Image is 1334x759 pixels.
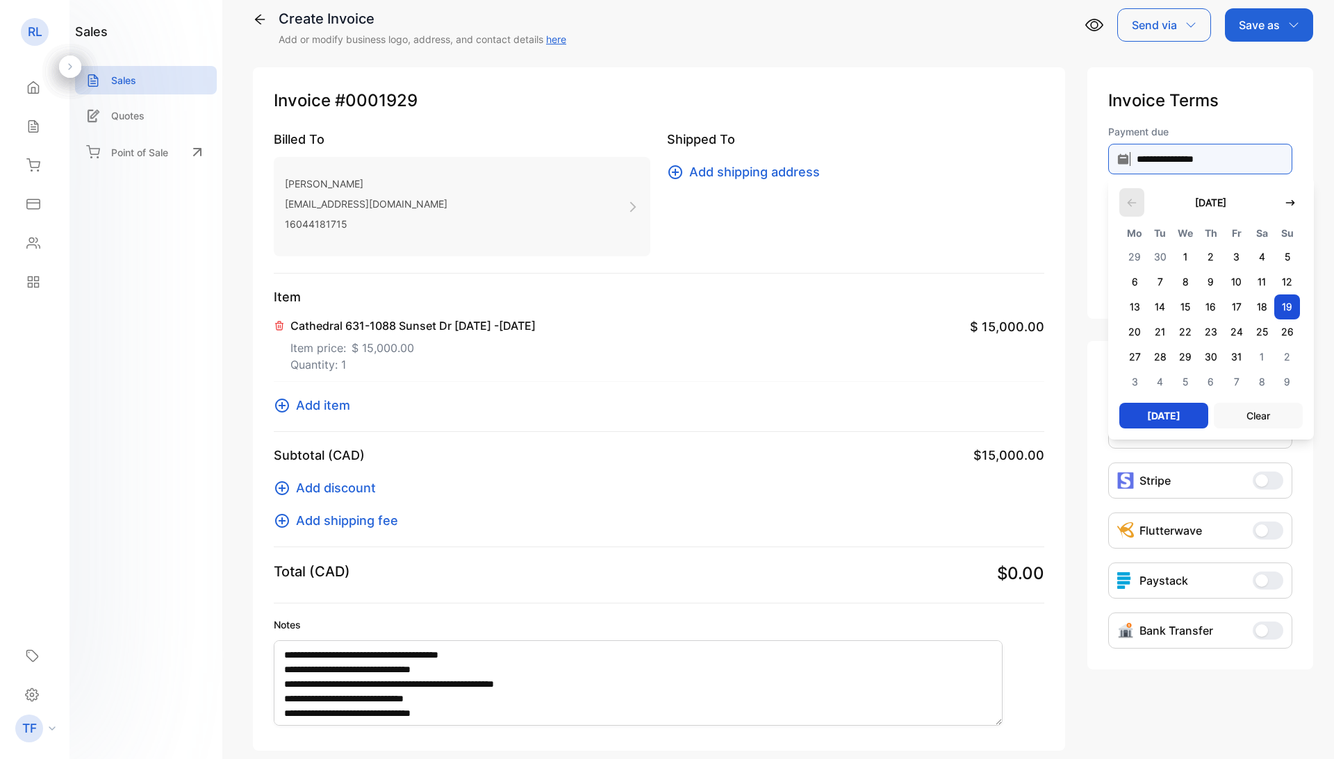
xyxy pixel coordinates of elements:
[1224,244,1249,269] span: 3
[1224,344,1249,369] span: 31
[1173,225,1199,242] span: We
[1249,294,1275,319] span: 18
[1108,124,1292,139] label: Payment due
[75,137,217,167] a: Point of Sale
[1122,369,1148,394] span: 3
[1139,472,1171,489] p: Stripe
[274,446,365,465] p: Subtotal (CAD)
[973,446,1044,465] span: $15,000.00
[1274,319,1300,344] span: 26
[1119,403,1208,428] button: [DATE]
[1132,17,1177,33] p: Send via
[1122,344,1148,369] span: 27
[111,145,168,160] p: Point of Sale
[1148,269,1174,294] span: 7
[274,478,384,497] button: Add discount
[1249,369,1275,394] span: 8
[1173,319,1199,344] span: 22
[1274,225,1300,242] span: Su
[1173,244,1199,269] span: 1
[75,101,217,130] a: Quotes
[1199,244,1224,269] span: 2
[1199,319,1224,344] span: 23
[1122,294,1148,319] span: 13
[296,396,350,415] span: Add item
[1274,369,1300,394] span: 9
[1122,269,1148,294] span: 6
[111,73,136,87] p: Sales
[1199,269,1224,294] span: 9
[1173,269,1199,294] span: 8
[274,287,1044,306] p: Item
[335,88,418,113] span: #0001929
[1224,369,1249,394] span: 7
[1173,369,1199,394] span: 5
[1199,344,1224,369] span: 30
[274,511,406,530] button: Add shipping fee
[1224,269,1249,294] span: 10
[279,32,566,47] p: Add or modify business logo, address, and contact details
[970,317,1044,336] span: $ 15,000.00
[1224,319,1249,344] span: 24
[1148,294,1174,319] span: 14
[1274,244,1300,269] span: 5
[1249,225,1275,242] span: Sa
[285,214,447,234] p: 16044181715
[1274,344,1300,369] span: 2
[1199,225,1224,242] span: Th
[1199,294,1224,319] span: 16
[285,174,447,194] p: [PERSON_NAME]
[1148,319,1174,344] span: 21
[1249,319,1275,344] span: 25
[28,23,42,41] p: RL
[1117,8,1211,42] button: Send via
[274,88,1044,113] p: Invoice
[1274,269,1300,294] span: 12
[997,561,1044,586] span: $0.00
[1117,472,1134,489] img: icon
[290,317,536,334] p: Cathedral 631-1088 Sunset Dr [DATE] -[DATE]
[1139,622,1213,639] p: Bank Transfer
[1108,88,1292,113] p: Invoice Terms
[1224,294,1249,319] span: 17
[546,33,566,45] a: here
[1148,369,1174,394] span: 4
[1181,188,1240,217] button: [DATE]
[1148,244,1174,269] span: 30
[274,561,350,582] p: Total (CAD)
[1122,244,1148,269] span: 29
[1122,225,1148,242] span: Mo
[274,130,650,149] p: Billed To
[1214,403,1303,428] button: Clear
[1249,344,1275,369] span: 1
[296,478,376,497] span: Add discount
[667,162,828,181] button: Add shipping address
[352,340,414,356] span: $ 15,000.00
[274,617,1044,632] label: Notes
[1148,344,1174,369] span: 28
[11,6,53,47] button: Open LiveChat chat widget
[1139,522,1202,539] p: Flutterwave
[1239,17,1280,33] p: Save as
[290,334,536,356] p: Item price:
[1249,244,1275,269] span: 4
[1274,294,1300,319] span: 19
[22,719,37,737] p: TF
[296,511,398,530] span: Add shipping fee
[274,396,359,415] button: Add item
[1249,269,1275,294] span: 11
[1225,8,1313,42] button: Save as
[1173,294,1199,319] span: 15
[1148,225,1174,242] span: Tu
[1224,225,1249,242] span: Fr
[1117,572,1134,589] img: icon
[111,108,145,123] p: Quotes
[279,8,566,29] div: Create Invoice
[1117,622,1134,639] img: Icon
[290,356,536,373] p: Quantity: 1
[75,22,108,41] h1: sales
[1139,572,1188,589] p: Paystack
[1173,344,1199,369] span: 29
[1122,319,1148,344] span: 20
[689,162,820,181] span: Add shipping address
